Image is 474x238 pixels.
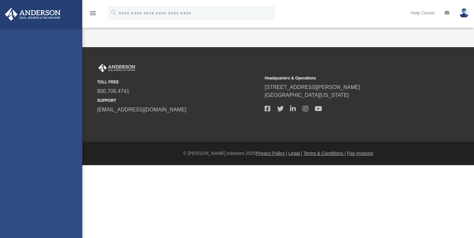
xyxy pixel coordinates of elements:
small: Headquarters & Operations [265,75,428,81]
img: User Pic [459,8,469,18]
small: TOLL FREE [97,79,260,85]
div: © [PERSON_NAME] Advisors 2025 [82,150,474,157]
i: search [110,9,117,16]
a: [GEOGRAPHIC_DATA][US_STATE] [265,92,349,98]
a: [STREET_ADDRESS][PERSON_NAME] [265,84,360,90]
a: Legal | [288,151,302,156]
a: Terms & Conditions | [303,151,346,156]
img: Anderson Advisors Platinum Portal [97,64,137,72]
a: Pay Invoices [347,151,373,156]
a: 800.706.4741 [97,88,129,94]
a: [EMAIL_ADDRESS][DOMAIN_NAME] [97,107,186,112]
img: Anderson Advisors Platinum Portal [3,8,63,21]
i: menu [89,9,97,17]
a: Privacy Policy | [256,151,287,156]
a: menu [89,13,97,17]
small: SUPPORT [97,98,260,104]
